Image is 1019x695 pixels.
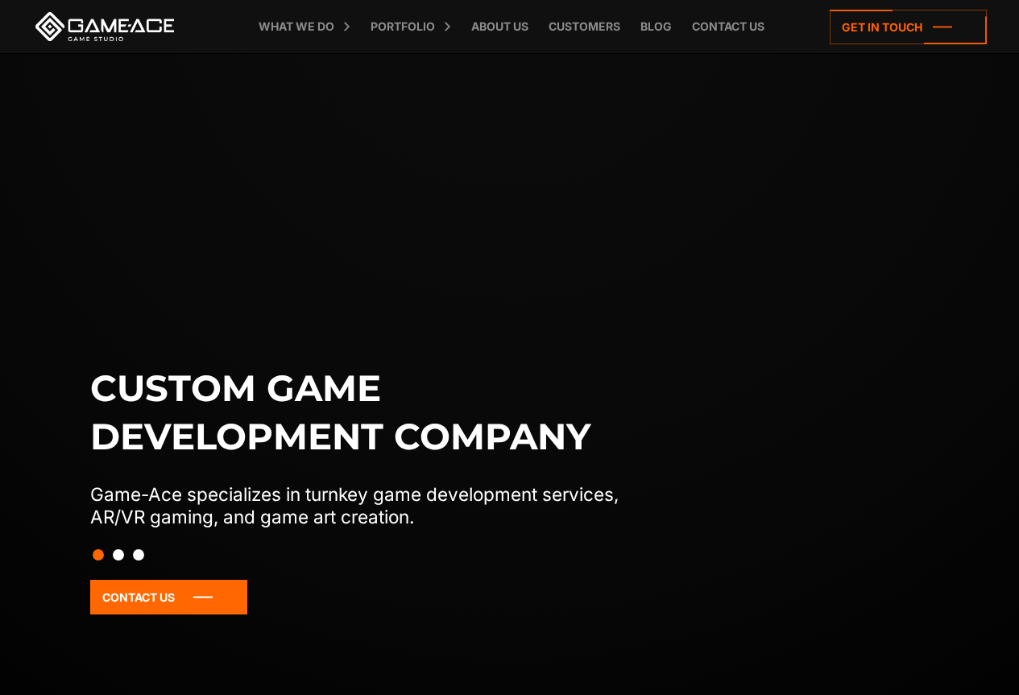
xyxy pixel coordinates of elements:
a: Contact Us [90,580,247,614]
button: Slide 2 [113,541,124,569]
button: Slide 1 [93,541,104,569]
a: Get in touch [830,10,987,44]
p: Game-Ace specializes in turnkey game development services, AR/VR gaming, and game art creation. [90,483,652,528]
button: Slide 3 [133,541,144,569]
h1: Custom game development company [90,364,652,461]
